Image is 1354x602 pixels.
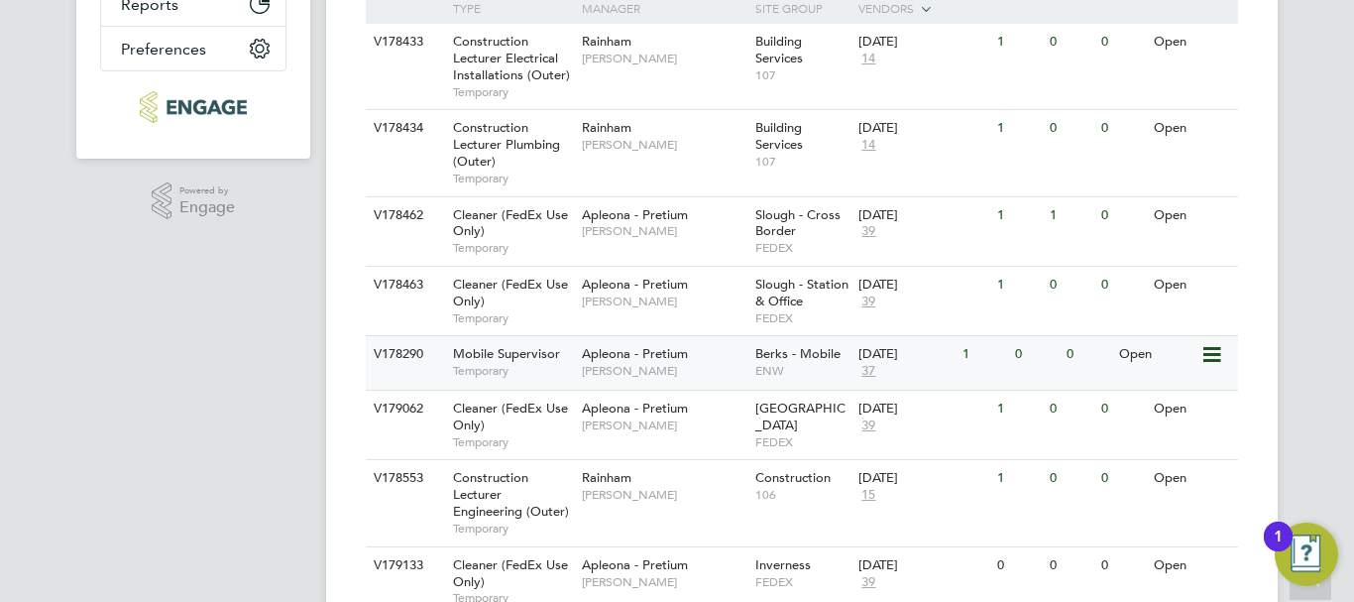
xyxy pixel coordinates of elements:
[755,119,803,153] span: Building Services
[453,469,569,520] span: Construction Lecturer Engineering (Outer)
[582,363,745,379] span: [PERSON_NAME]
[858,557,987,574] div: [DATE]
[582,51,745,66] span: [PERSON_NAME]
[453,206,568,240] span: Cleaner (FedEx Use Only)
[453,521,572,537] span: Temporary
[858,120,987,137] div: [DATE]
[958,336,1009,373] div: 1
[755,574,849,590] span: FEDEX
[453,345,560,362] span: Mobile Supervisor
[1045,391,1096,427] div: 0
[582,469,631,486] span: Rainham
[858,574,878,591] span: 39
[1045,110,1096,147] div: 0
[453,33,570,83] span: Construction Lecturer Electrical Installations (Outer)
[992,267,1044,303] div: 1
[858,470,987,487] div: [DATE]
[1045,24,1096,60] div: 0
[369,336,438,373] div: V178290
[1149,197,1235,234] div: Open
[1045,547,1096,584] div: 0
[140,91,246,123] img: conceptresources-logo-retina.png
[453,171,572,186] span: Temporary
[453,84,572,100] span: Temporary
[453,276,568,309] span: Cleaner (FedEx Use Only)
[858,34,987,51] div: [DATE]
[1010,336,1062,373] div: 0
[1149,547,1235,584] div: Open
[152,182,236,220] a: Powered byEngage
[100,91,286,123] a: Go to home page
[1149,110,1235,147] div: Open
[582,206,688,223] span: Apleona - Pretium
[755,434,849,450] span: FEDEX
[992,197,1044,234] div: 1
[1096,267,1148,303] div: 0
[453,119,560,170] span: Construction Lecturer Plumbing (Outer)
[1149,24,1235,60] div: Open
[1149,267,1235,303] div: Open
[858,346,953,363] div: [DATE]
[582,223,745,239] span: [PERSON_NAME]
[1045,197,1096,234] div: 1
[453,400,568,433] span: Cleaner (FedEx Use Only)
[453,434,572,450] span: Temporary
[453,240,572,256] span: Temporary
[369,197,438,234] div: V178462
[858,294,878,310] span: 39
[582,33,631,50] span: Rainham
[755,33,803,66] span: Building Services
[453,363,572,379] span: Temporary
[453,556,568,590] span: Cleaner (FedEx Use Only)
[755,469,831,486] span: Construction
[582,418,745,433] span: [PERSON_NAME]
[1096,24,1148,60] div: 0
[755,400,846,433] span: [GEOGRAPHIC_DATA]
[992,547,1044,584] div: 0
[179,182,235,199] span: Powered by
[858,363,878,380] span: 37
[582,574,745,590] span: [PERSON_NAME]
[992,391,1044,427] div: 1
[858,137,878,154] span: 14
[582,487,745,503] span: [PERSON_NAME]
[992,110,1044,147] div: 1
[1096,197,1148,234] div: 0
[582,294,745,309] span: [PERSON_NAME]
[453,310,572,326] span: Temporary
[582,345,688,362] span: Apleona - Pretium
[179,199,235,216] span: Engage
[1062,336,1113,373] div: 0
[755,206,841,240] span: Slough - Cross Border
[858,487,878,504] span: 15
[858,277,987,294] div: [DATE]
[369,110,438,147] div: V178434
[992,460,1044,497] div: 1
[1096,391,1148,427] div: 0
[755,345,841,362] span: Berks - Mobile
[1275,523,1338,586] button: Open Resource Center, 1 new notification
[755,67,849,83] span: 107
[582,137,745,153] span: [PERSON_NAME]
[1149,460,1235,497] div: Open
[1096,547,1148,584] div: 0
[1045,267,1096,303] div: 0
[755,556,811,573] span: Inverness
[582,556,688,573] span: Apleona - Pretium
[369,391,438,427] div: V179062
[858,51,878,67] span: 14
[755,154,849,170] span: 107
[1045,460,1096,497] div: 0
[1096,110,1148,147] div: 0
[582,119,631,136] span: Rainham
[1149,391,1235,427] div: Open
[992,24,1044,60] div: 1
[101,27,285,70] button: Preferences
[369,460,438,497] div: V178553
[1096,460,1148,497] div: 0
[1274,537,1283,562] div: 1
[1114,336,1200,373] div: Open
[582,400,688,417] span: Apleona - Pretium
[369,24,438,60] div: V178433
[755,363,849,379] span: ENW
